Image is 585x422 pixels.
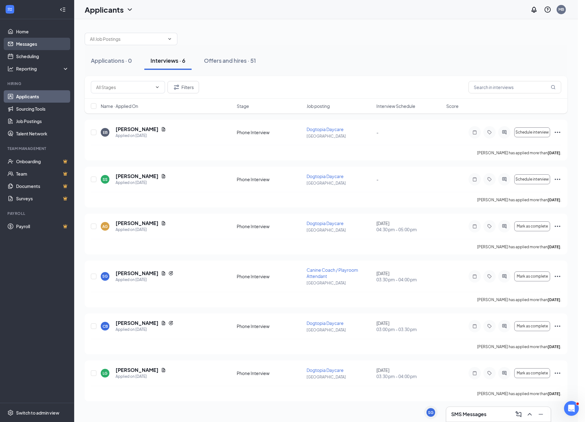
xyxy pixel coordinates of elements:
span: Score [446,103,459,109]
span: Interview Schedule [376,103,415,109]
svg: ChevronDown [155,85,160,90]
button: Mark as complete [514,368,550,378]
input: Search in interviews [468,81,561,93]
svg: ActiveChat [501,224,508,229]
div: Payroll [7,211,68,216]
svg: Tag [486,130,493,135]
span: Job posting [307,103,330,109]
div: [DATE] [376,367,443,379]
div: Phone Interview [237,129,303,135]
a: PayrollCrown [16,220,69,232]
div: SS [103,177,108,182]
span: Dogtopia Daycare [307,126,344,132]
b: [DATE] [548,198,560,202]
button: ChevronUp [525,409,535,419]
p: [PERSON_NAME] has applied more than . [477,344,561,349]
div: Team Management [7,146,68,151]
svg: Reapply [168,271,173,276]
span: Name · Applied On [101,103,138,109]
svg: Ellipses [554,322,561,330]
svg: Note [471,274,478,279]
div: Phone Interview [237,223,303,229]
span: Stage [237,103,249,109]
a: Job Postings [16,115,69,127]
p: [PERSON_NAME] has applied more than . [477,391,561,396]
svg: Note [471,371,478,376]
span: - [376,130,379,135]
h5: [PERSON_NAME] [116,126,159,133]
span: 04:30 pm - 05:00 pm [376,226,443,232]
svg: ChevronDown [167,36,172,41]
svg: Tag [486,177,493,182]
svg: Ellipses [554,129,561,136]
p: [GEOGRAPHIC_DATA] [307,181,373,186]
svg: Document [161,221,166,226]
svg: Filter [173,83,180,91]
p: [GEOGRAPHIC_DATA] [307,374,373,380]
button: Filter Filters [167,81,199,93]
div: Phone Interview [237,323,303,329]
div: Applications · 0 [91,57,132,64]
div: Applied on [DATE] [116,227,166,233]
div: Hiring [7,81,68,86]
b: [DATE] [548,391,560,396]
h5: [PERSON_NAME] [116,220,159,227]
div: Applied on [DATE] [116,326,173,333]
span: Schedule interview [515,130,549,134]
div: Interviews · 6 [150,57,185,64]
div: Applied on [DATE] [116,180,166,186]
a: Scheduling [16,50,69,62]
h5: [PERSON_NAME] [116,320,159,326]
div: Reporting [16,66,69,72]
div: MB [558,7,564,12]
svg: Tag [486,324,493,329]
svg: Collapse [60,6,66,13]
svg: Tag [486,274,493,279]
p: [PERSON_NAME] has applied more than . [477,297,561,302]
div: SG [102,274,108,279]
span: Mark as complete [517,274,548,279]
svg: Document [161,368,166,373]
svg: ChevronDown [126,6,134,13]
a: Talent Network [16,127,69,140]
span: Mark as complete [517,371,548,375]
svg: Document [161,321,166,326]
svg: Note [471,177,478,182]
p: [GEOGRAPHIC_DATA] [307,280,373,286]
input: All Job Postings [90,36,165,42]
span: Dogtopia Daycare [307,220,344,226]
div: LG [103,371,108,376]
svg: WorkstreamLogo [7,6,13,12]
a: TeamCrown [16,168,69,180]
a: Sourcing Tools [16,103,69,115]
b: [DATE] [548,151,560,155]
h5: [PERSON_NAME] [116,270,159,277]
div: [DATE] [376,270,443,283]
div: Applied on [DATE] [116,277,173,283]
svg: ChevronUp [526,411,533,418]
button: Minimize [536,409,546,419]
svg: Document [161,271,166,276]
svg: Minimize [537,411,545,418]
b: [DATE] [548,297,560,302]
svg: ActiveChat [501,274,508,279]
svg: Tag [486,224,493,229]
div: Switch to admin view [16,410,59,416]
a: OnboardingCrown [16,155,69,168]
div: Applied on [DATE] [116,373,166,380]
a: DocumentsCrown [16,180,69,192]
iframe: Intercom live chat [564,401,579,416]
svg: MagnifyingGlass [551,85,556,90]
p: [GEOGRAPHIC_DATA] [307,228,373,233]
div: Phone Interview [237,370,303,376]
svg: Notifications [530,6,538,13]
svg: Note [471,224,478,229]
h5: [PERSON_NAME] [116,173,159,180]
span: Mark as complete [517,324,548,328]
b: [DATE] [548,245,560,249]
svg: Note [471,130,478,135]
a: Messages [16,38,69,50]
p: [PERSON_NAME] has applied more than . [477,244,561,249]
p: [PERSON_NAME] has applied more than . [477,150,561,156]
h1: Applicants [85,4,124,15]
